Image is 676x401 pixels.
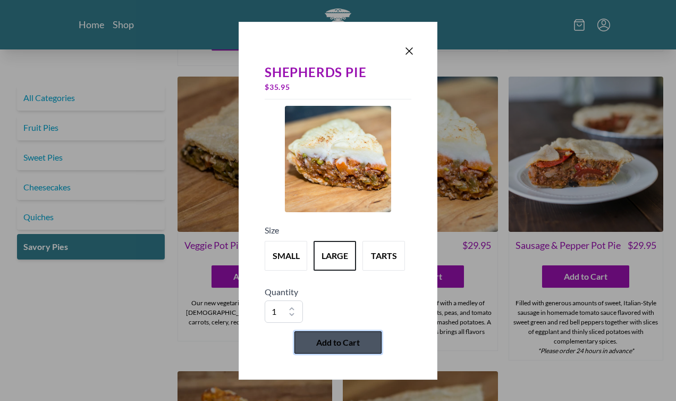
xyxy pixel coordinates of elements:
img: Product Image [285,106,391,212]
h5: Quantity [265,286,411,298]
button: Variant Swatch [362,241,405,271]
h5: Size [265,224,411,237]
span: Add to Cart [316,336,360,349]
div: $ 35.95 [265,80,411,95]
button: Variant Swatch [265,241,307,271]
div: Shepherds Pie [265,65,411,80]
button: Variant Swatch [314,241,356,271]
button: Add to Cart [294,331,382,354]
a: Product Image [285,106,391,215]
button: Close panel [403,45,416,57]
